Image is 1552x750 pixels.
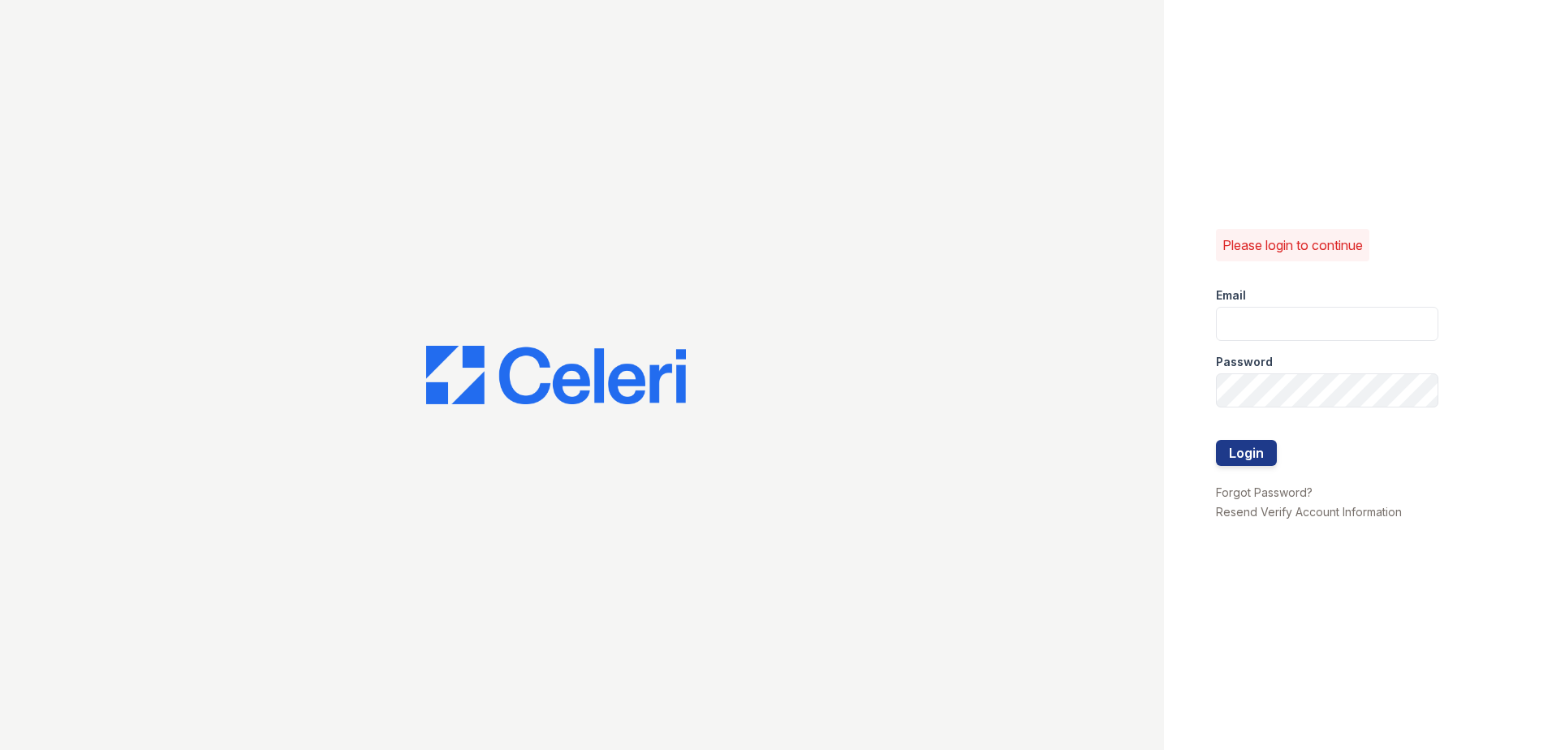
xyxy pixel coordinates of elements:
button: Login [1216,440,1277,466]
a: Forgot Password? [1216,485,1313,499]
label: Password [1216,354,1273,370]
p: Please login to continue [1222,235,1363,255]
a: Resend Verify Account Information [1216,505,1402,519]
img: CE_Logo_Blue-a8612792a0a2168367f1c8372b55b34899dd931a85d93a1a3d3e32e68fde9ad4.png [426,346,686,404]
label: Email [1216,287,1246,304]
